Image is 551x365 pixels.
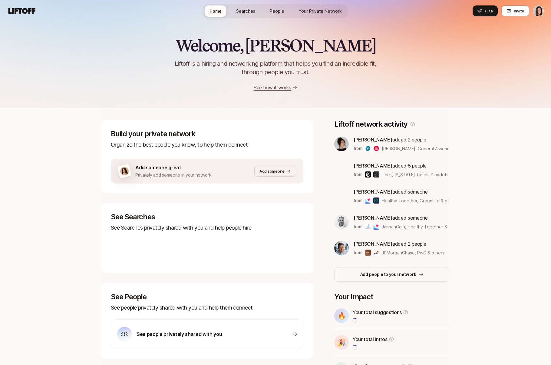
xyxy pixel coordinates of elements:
p: Add people to your network [360,271,416,278]
p: from [354,249,362,256]
div: 🎉 [334,335,349,350]
p: from [354,145,362,152]
span: JPMorganChase, PwC & others [382,250,444,256]
p: Your total intros [352,335,388,343]
span: JannahCoin, Healthy Together & others [382,224,461,229]
span: People [270,8,284,14]
p: added 8 people [354,162,448,170]
span: Healthy Together, GreenLite & others [382,198,458,203]
span: [PERSON_NAME], General Assembly Melbourne & others [382,146,495,151]
p: Your Impact [334,293,450,301]
p: added 2 people [354,136,448,144]
span: [PERSON_NAME] [354,137,392,143]
img: GreenLite [373,197,379,204]
p: See people privately shared with you [137,330,222,338]
a: Home [205,5,226,17]
p: added 2 people [354,240,444,248]
p: Your total suggestions [352,308,402,316]
p: Add someone [259,168,285,174]
p: See People [111,293,303,301]
button: Add people to your network [334,267,450,282]
a: Searches [231,5,260,17]
p: from [354,197,362,204]
span: Searches [236,8,255,14]
p: Organize the best people you know, to help them connect [111,141,303,149]
span: [PERSON_NAME] [354,215,392,221]
button: Invite [501,5,529,16]
img: c7779172_f627_4c4a_b8eb_4f029b9e5743.jpg [334,137,349,151]
img: PwC [373,250,379,256]
a: People [265,5,289,17]
span: [PERSON_NAME] [354,189,392,195]
img: Playdots [373,171,379,178]
p: added someone [354,188,448,196]
a: See how it works [254,85,291,91]
p: added someone [354,214,448,222]
img: The New York Times [365,171,371,178]
p: See Searches [111,213,303,221]
img: ACg8ocKEKRaDdLI4UrBIVgU4GlSDRsaw4FFi6nyNfamyhzdGAwDX=s160-c [334,241,349,255]
a: Your Private Network [294,5,347,17]
p: Add someone great [135,164,212,171]
img: 9249c225_a082_46be_8bf6_cf72d472fc9e.jpg [334,215,349,229]
img: Eleanor Morgan [533,6,543,16]
img: Pearson [365,145,371,151]
p: Build your private network [111,130,303,138]
p: from [354,223,362,230]
span: Hire [485,8,493,14]
img: General Assembly Melbourne [373,145,379,151]
img: JPMorganChase [365,250,371,256]
p: See Searches privately shared with you and help people hire [111,224,303,232]
p: Privately add someone in your network [135,171,212,179]
span: Your Private Network [299,8,342,14]
h2: Welcome, [PERSON_NAME] [175,36,376,55]
button: Eleanor Morgan [533,5,544,16]
span: [PERSON_NAME] [354,163,392,169]
p: from [354,171,362,178]
img: JannahCoin [365,224,371,230]
img: Healthy Together [373,224,379,230]
span: [PERSON_NAME] [354,241,392,247]
div: 🔥 [334,308,349,323]
button: Add someone [254,166,296,177]
button: Hire [473,5,498,16]
p: Liftoff network activity [334,120,407,128]
p: Liftoff is a hiring and networking platform that helps you find an incredible fit, through people... [167,59,384,76]
span: Invite [514,8,524,14]
img: woman-on-brown-bg.png [119,166,130,176]
span: Home [210,8,222,14]
img: Healthy Together [365,197,371,204]
p: See people privately shared with you and help them connect [111,304,303,312]
span: The [US_STATE] Times, Playdots & others [382,172,467,177]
